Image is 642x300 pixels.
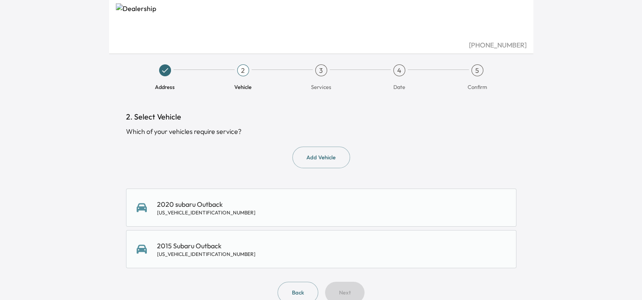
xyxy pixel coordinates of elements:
[116,3,527,40] img: Dealership
[157,251,255,258] div: [US_VEHICLE_IDENTIFICATION_NUMBER]
[126,111,516,123] h1: 2. Select Vehicle
[155,83,175,91] span: Address
[157,241,255,258] div: 2015 Subaru Outback
[157,209,255,216] div: [US_VEHICLE_IDENTIFICATION_NUMBER]
[237,64,249,76] div: 2
[292,147,350,168] button: Add Vehicle
[116,40,527,50] div: [PHONE_NUMBER]
[157,199,255,216] div: 2020 subaru Outback
[393,64,405,76] div: 4
[468,83,487,91] span: Confirm
[315,64,327,76] div: 3
[393,83,405,91] span: Date
[126,126,516,136] div: Which of your vehicles require service?
[311,83,331,91] span: Services
[471,64,483,76] div: 5
[234,83,252,91] span: Vehicle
